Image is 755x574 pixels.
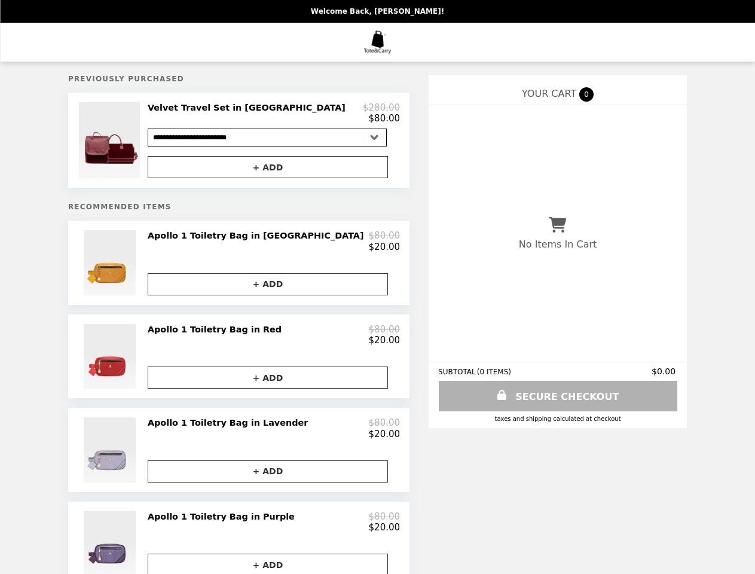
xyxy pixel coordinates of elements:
h5: Previously Purchased [68,75,409,83]
h2: Apollo 1 Toiletry Bag in Lavender [148,417,313,428]
span: 0 [579,87,594,102]
span: $0.00 [652,367,677,376]
img: Velvet Travel Set in Burgundy [79,102,143,178]
div: Taxes and Shipping calculated at checkout [438,416,677,422]
h2: Apollo 1 Toiletry Bag in Purple [148,511,299,522]
p: $280.00 [363,102,400,113]
p: $80.00 [369,417,401,428]
p: $80.00 [369,324,401,335]
span: SUBTOTAL [438,368,477,376]
h2: Velvet Travel Set in [GEOGRAPHIC_DATA] [148,102,350,113]
p: $20.00 [369,335,401,346]
span: ( 0 ITEMS ) [477,368,511,376]
p: $80.00 [369,511,401,522]
button: + ADD [148,460,388,483]
p: $80.00 [369,230,401,241]
img: Brand Logo [361,30,395,54]
img: Apollo 1 Toiletry Bag in Red [84,324,139,389]
h2: Apollo 1 Toiletry Bag in [GEOGRAPHIC_DATA] [148,230,369,241]
img: Apollo 1 Toiletry Bag in Lavender [84,417,139,482]
p: No Items In Cart [519,239,597,250]
p: Welcome Back, [PERSON_NAME]! [311,7,444,16]
h5: Recommended Items [68,203,409,211]
button: + ADD [148,156,388,178]
img: Apollo 1 Toiletry Bag in Mustard [84,230,139,295]
p: $80.00 [369,113,401,124]
p: $20.00 [369,522,401,533]
p: $20.00 [369,429,401,439]
p: $20.00 [369,242,401,252]
button: + ADD [148,367,388,389]
button: + ADD [148,273,388,295]
span: YOUR CART [522,88,576,99]
select: Select a product variant [148,129,387,146]
h2: Apollo 1 Toiletry Bag in Red [148,324,286,335]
